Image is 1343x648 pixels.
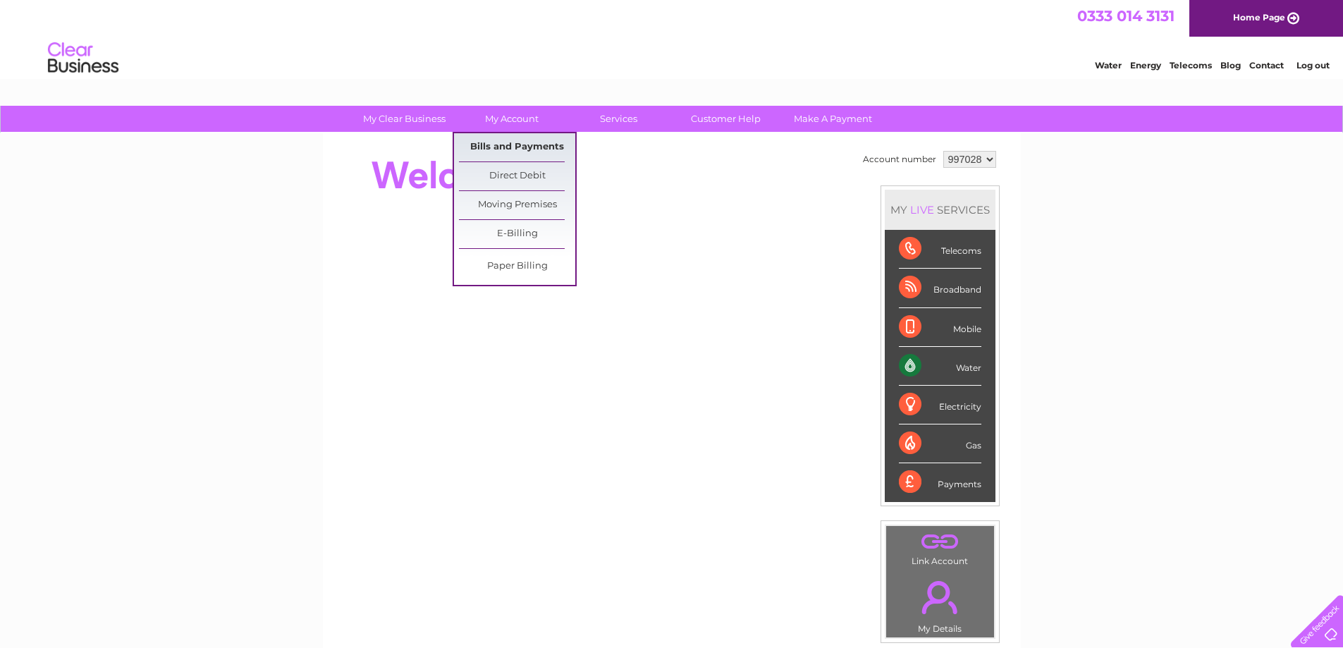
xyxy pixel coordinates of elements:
[890,530,991,554] a: .
[459,191,575,219] a: Moving Premises
[907,203,937,216] div: LIVE
[885,569,995,638] td: My Details
[899,424,981,463] div: Gas
[890,573,991,622] a: .
[899,463,981,501] div: Payments
[346,106,462,132] a: My Clear Business
[1220,60,1241,71] a: Blog
[899,269,981,307] div: Broadband
[899,230,981,269] div: Telecoms
[1077,7,1175,25] a: 0333 014 3131
[459,162,575,190] a: Direct Debit
[560,106,677,132] a: Services
[859,147,940,171] td: Account number
[453,106,570,132] a: My Account
[1296,60,1330,71] a: Log out
[47,37,119,80] img: logo.png
[459,252,575,281] a: Paper Billing
[1170,60,1212,71] a: Telecoms
[899,347,981,386] div: Water
[899,308,981,347] div: Mobile
[885,190,995,230] div: MY SERVICES
[668,106,784,132] a: Customer Help
[1130,60,1161,71] a: Energy
[459,220,575,248] a: E-Billing
[1249,60,1284,71] a: Contact
[339,8,1005,68] div: Clear Business is a trading name of Verastar Limited (registered in [GEOGRAPHIC_DATA] No. 3667643...
[775,106,891,132] a: Make A Payment
[459,133,575,161] a: Bills and Payments
[899,386,981,424] div: Electricity
[885,525,995,570] td: Link Account
[1095,60,1122,71] a: Water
